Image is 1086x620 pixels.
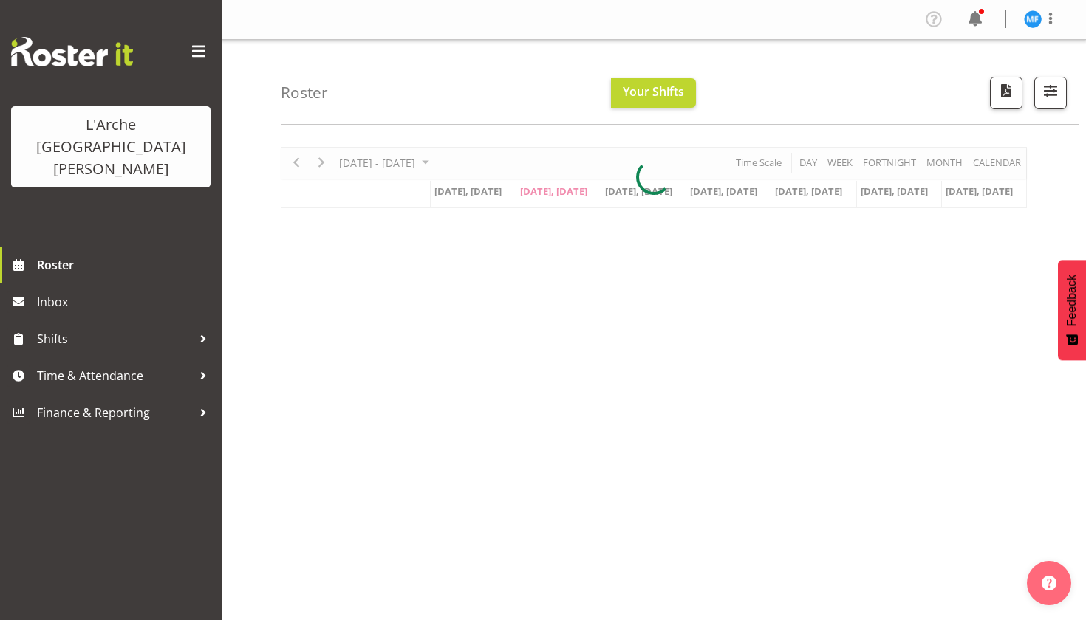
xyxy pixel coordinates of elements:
span: Your Shifts [623,83,684,100]
button: Filter Shifts [1034,77,1067,109]
button: Your Shifts [611,78,696,108]
img: help-xxl-2.png [1042,576,1056,590]
button: Feedback - Show survey [1058,260,1086,360]
h4: Roster [281,84,328,101]
img: melissa-fry10932.jpg [1024,10,1042,28]
button: Download a PDF of the roster according to the set date range. [990,77,1022,109]
div: L'Arche [GEOGRAPHIC_DATA][PERSON_NAME] [26,114,196,180]
span: Shifts [37,328,192,350]
span: Finance & Reporting [37,402,192,424]
span: Roster [37,254,214,276]
img: Rosterit website logo [11,37,133,66]
span: Feedback [1065,275,1079,326]
span: Time & Attendance [37,365,192,387]
span: Inbox [37,291,214,313]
